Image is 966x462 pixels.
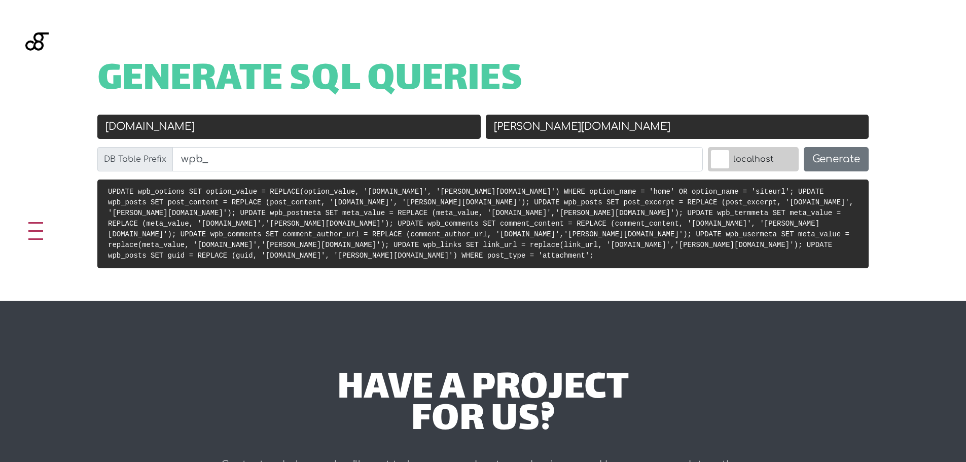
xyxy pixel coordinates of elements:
[97,65,523,96] span: Generate SQL Queries
[97,147,173,171] label: DB Table Prefix
[183,374,783,437] div: have a project for us?
[25,32,49,109] img: Blackgate
[97,115,481,139] input: Old URL
[108,188,853,260] code: UPDATE wpb_options SET option_value = REPLACE(option_value, '[DOMAIN_NAME]', '[PERSON_NAME][DOMAI...
[708,147,799,171] label: localhost
[172,147,703,171] input: wp_
[486,115,869,139] input: New URL
[804,147,869,171] button: Generate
